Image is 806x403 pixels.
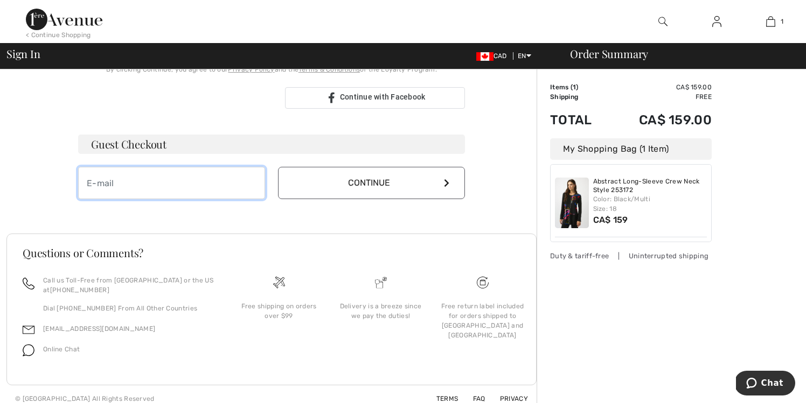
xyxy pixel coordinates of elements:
[550,92,609,102] td: Shipping
[550,251,712,261] div: Duty & tariff-free | Uninterrupted shipping
[23,344,34,356] img: chat
[555,178,589,228] img: Abstract Long-Sleeve Crew Neck Style 253172
[43,325,155,333] a: [EMAIL_ADDRESS][DOMAIN_NAME]
[26,9,102,30] img: 1ère Avenue
[23,278,34,289] img: call
[23,324,34,336] img: email
[338,301,423,321] div: Delivery is a breeze since we pay the duties!
[573,83,576,91] span: 1
[557,48,800,59] div: Order Summary
[736,371,795,398] iframe: Opens a widget where you can chat to one of our agents
[78,65,465,74] div: By clicking Continue, you agree to our and the of the Loyalty Program.
[278,167,465,199] button: Continue
[766,15,775,28] img: My Bag
[781,17,783,26] span: 1
[23,248,520,258] h3: Questions or Comments?
[744,15,797,28] a: 1
[658,15,668,28] img: search the website
[518,52,531,60] span: EN
[477,277,489,288] img: Free shipping on orders over $99
[228,66,274,73] a: Privacy Policy
[26,30,91,40] div: < Continue Shopping
[43,275,215,295] p: Call us Toll-Free from [GEOGRAPHIC_DATA] or the US at
[550,138,712,160] div: My Shopping Bag (1 Item)
[476,52,494,61] img: Canadian Dollar
[609,92,712,102] td: Free
[375,277,387,288] img: Delivery is a breeze since we pay the duties!
[704,15,730,29] a: Sign In
[487,395,528,402] a: Privacy
[298,66,360,73] a: Terms & Conditions
[550,102,609,138] td: Total
[609,102,712,138] td: CA$ 159.00
[460,395,485,402] a: FAQ
[593,215,628,225] span: CA$ 159
[285,87,465,109] a: Continue with Facebook
[550,82,609,92] td: Items ( )
[273,277,285,288] img: Free shipping on orders over $99
[43,345,80,353] span: Online Chat
[423,395,458,402] a: Terms
[73,86,282,110] iframe: Sign in with Google Button
[43,303,215,313] p: Dial [PHONE_NUMBER] From All Other Countries
[78,135,465,154] h3: Guest Checkout
[712,15,721,28] img: My Info
[340,93,426,101] span: Continue with Facebook
[440,301,525,340] div: Free return label included for orders shipped to [GEOGRAPHIC_DATA] and [GEOGRAPHIC_DATA]
[593,178,707,194] a: Abstract Long-Sleeve Crew Neck Style 253172
[593,194,707,214] div: Color: Black/Multi Size: 18
[237,301,321,321] div: Free shipping on orders over $99
[6,48,40,59] span: Sign In
[476,52,511,60] span: CAD
[78,167,265,199] input: E-mail
[609,82,712,92] td: CA$ 159.00
[50,286,109,294] a: [PHONE_NUMBER]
